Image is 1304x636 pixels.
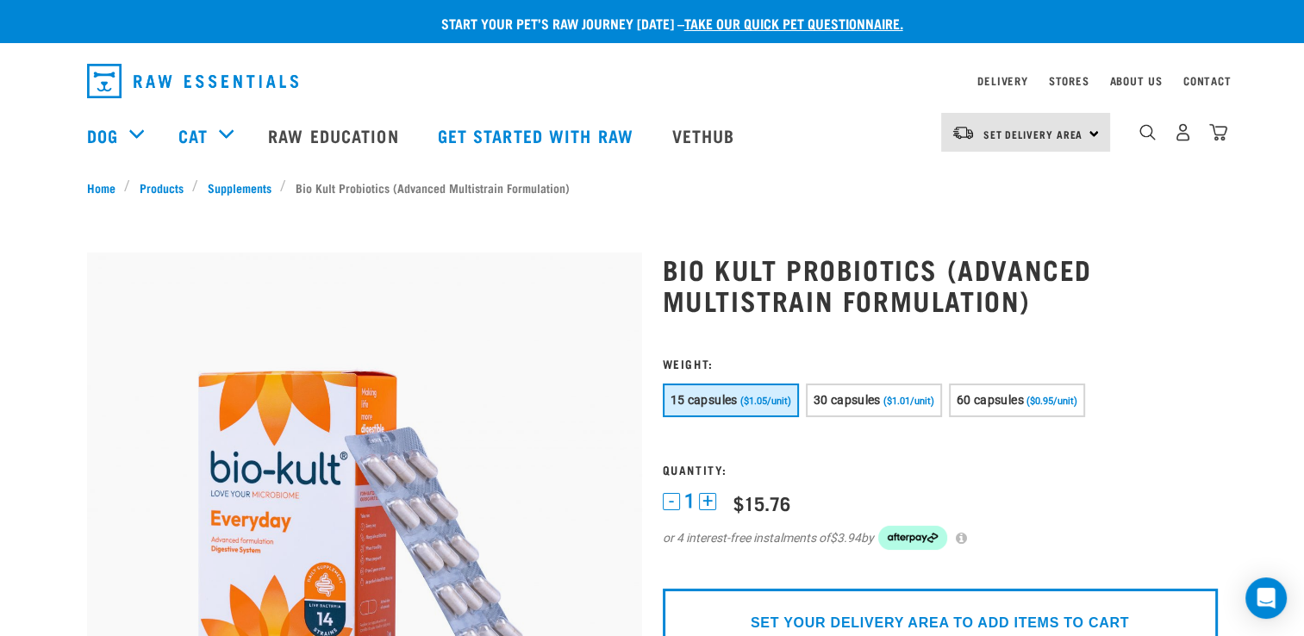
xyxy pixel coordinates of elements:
[1183,78,1232,84] a: Contact
[977,78,1027,84] a: Delivery
[684,19,903,27] a: take our quick pet questionnaire.
[663,526,1218,550] div: or 4 interest-free instalments of by
[830,529,861,547] span: $3.94
[751,613,1129,633] p: SET YOUR DELIVERY AREA TO ADD ITEMS TO CART
[1174,123,1192,141] img: user.png
[951,125,975,140] img: van-moving.png
[87,178,1218,196] nav: breadcrumbs
[421,101,655,170] a: Get started with Raw
[814,393,881,407] span: 30 capsules
[699,493,716,510] button: +
[663,493,680,510] button: -
[655,101,757,170] a: Vethub
[878,526,947,550] img: Afterpay
[671,393,738,407] span: 15 capsules
[733,492,790,514] div: $15.76
[663,383,799,417] button: 15 capsules ($1.05/unit)
[663,253,1218,315] h1: Bio Kult Probiotics (Advanced Multistrain Formulation)
[883,396,934,407] span: ($1.01/unit)
[251,101,420,170] a: Raw Education
[983,131,1083,137] span: Set Delivery Area
[87,64,298,98] img: Raw Essentials Logo
[663,357,1218,370] h3: Weight:
[87,122,118,148] a: Dog
[178,122,208,148] a: Cat
[198,178,280,196] a: Supplements
[1209,123,1227,141] img: home-icon@2x.png
[87,178,125,196] a: Home
[663,463,1218,476] h3: Quantity:
[806,383,942,417] button: 30 capsules ($1.01/unit)
[1139,124,1156,140] img: home-icon-1@2x.png
[1026,396,1077,407] span: ($0.95/unit)
[130,178,192,196] a: Products
[684,492,695,510] span: 1
[1109,78,1162,84] a: About Us
[1049,78,1089,84] a: Stores
[957,393,1024,407] span: 60 capsules
[740,396,791,407] span: ($1.05/unit)
[949,383,1085,417] button: 60 capsules ($0.95/unit)
[1245,577,1287,619] div: Open Intercom Messenger
[73,57,1232,105] nav: dropdown navigation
